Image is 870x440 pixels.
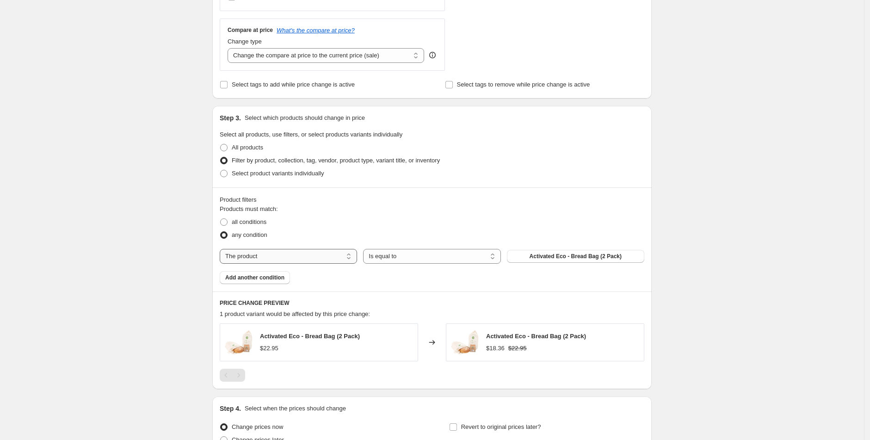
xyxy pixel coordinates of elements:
h2: Step 4. [220,404,241,413]
div: Product filters [220,195,644,205]
span: Change type [228,38,262,45]
h3: Compare at price [228,26,273,34]
nav: Pagination [220,369,245,382]
span: Products must match: [220,205,278,212]
span: Select tags to add while price change is active [232,81,355,88]
span: all conditions [232,218,266,225]
span: All products [232,144,263,151]
div: $22.95 [260,344,278,353]
span: Filter by product, collection, tag, vendor, product type, variant title, or inventory [232,157,440,164]
span: Activated Eco - Bread Bag (2 Pack) [530,253,622,260]
span: any condition [232,231,267,238]
h6: PRICE CHANGE PREVIEW [220,299,644,307]
p: Select which products should change in price [245,113,365,123]
p: Select when the prices should change [245,404,346,413]
span: Add another condition [225,274,284,281]
span: Activated Eco - Bread Bag (2 Pack) [260,333,360,340]
button: Activated Eco - Bread Bag (2 Pack) [507,250,644,263]
span: Select tags to remove while price change is active [457,81,590,88]
strike: $22.95 [508,344,527,353]
span: Select all products, use filters, or select products variants individually [220,131,402,138]
span: Select product variants individually [232,170,324,177]
span: 1 product variant would be affected by this price change: [220,310,370,317]
button: What's the compare at price? [277,27,355,34]
h2: Step 3. [220,113,241,123]
button: Add another condition [220,271,290,284]
span: Activated Eco - Bread Bag (2 Pack) [486,333,586,340]
div: help [428,50,437,60]
span: Revert to original prices later? [461,423,541,430]
span: Change prices now [232,423,283,430]
div: $18.36 [486,344,505,353]
img: cotton-bread-bag-2-pack_1024x1024_2x_jpg_80x.webp [451,328,479,356]
img: cotton-bread-bag-2-pack_1024x1024_2x_jpg_80x.webp [225,328,253,356]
